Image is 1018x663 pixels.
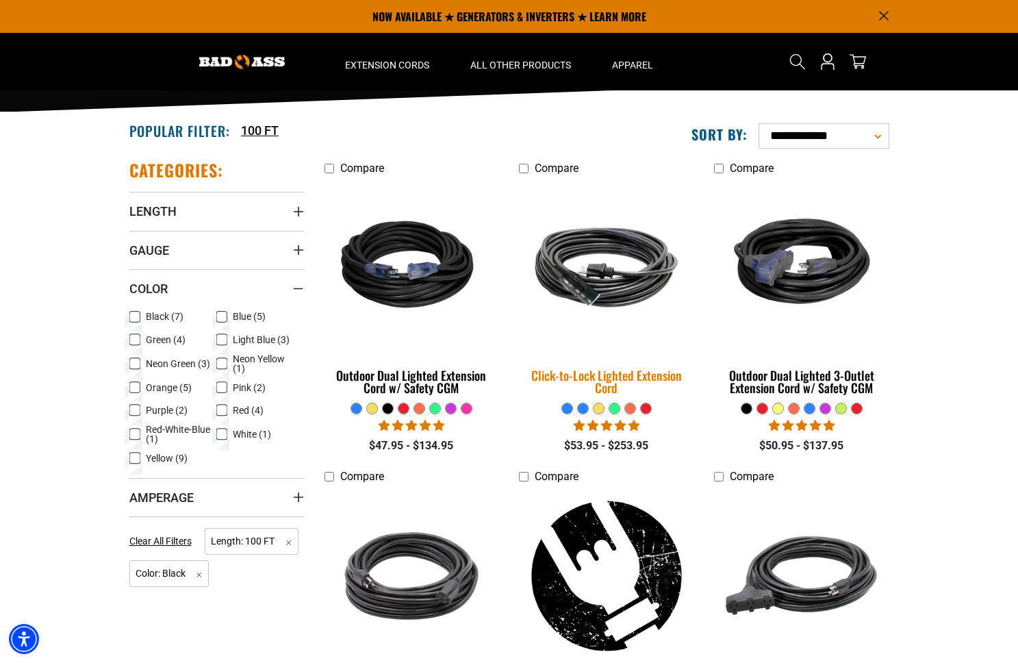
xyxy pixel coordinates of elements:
span: Compare [730,470,774,483]
span: Neon Green (3) [146,359,210,368]
span: Length: 100 FT [205,528,298,555]
span: Compare [340,162,384,175]
summary: Color [129,269,304,308]
div: Accessibility Menu [9,624,39,654]
a: Black Outdoor Dual Lighted Extension Cord w/ Safety CGM [325,182,499,402]
a: 100 FT [241,121,279,140]
div: Outdoor Dual Lighted Extension Cord w/ Safety CGM [325,369,499,394]
span: Color [129,281,168,297]
span: Extension Cords [345,59,429,71]
span: Pink (2) [233,383,266,392]
a: black Outdoor Dual Lighted 3-Outlet Extension Cord w/ Safety CGM [714,182,889,402]
div: $47.95 - $134.95 [325,438,499,454]
h2: Popular Filter: [129,122,230,140]
span: Black (7) [146,312,183,321]
summary: All Other Products [450,33,591,90]
a: Open this option [817,33,839,90]
div: Outdoor Dual Lighted 3-Outlet Extension Cord w/ Safety CGM [714,369,889,394]
label: Sort by: [691,125,748,143]
span: Blue (5) [233,312,266,321]
span: 4.81 stars [379,419,444,432]
span: Red-White-Blue (1) [146,425,212,444]
span: Green (4) [146,335,186,345]
img: black [511,209,702,326]
span: Yellow (9) [146,453,188,463]
img: black [715,188,888,346]
a: Length: 100 FT [205,534,298,547]
img: Bad Ass Extension Cords [199,55,285,69]
a: Color: Black [129,566,209,579]
span: Compare [535,162,578,175]
summary: Extension Cords [325,33,450,90]
summary: Amperage [129,478,304,516]
span: Compare [535,470,578,483]
span: Orange (5) [146,383,192,392]
img: black [520,497,693,654]
a: cart [847,53,869,70]
span: Neon Yellow (1) [233,354,298,373]
img: black [715,497,888,654]
span: Apparel [612,59,653,71]
span: White (1) [233,429,271,439]
div: $53.95 - $253.95 [519,438,693,454]
div: $50.95 - $137.95 [714,438,889,454]
span: Light Blue (3) [233,335,290,345]
span: 4.87 stars [574,419,639,432]
a: black Click-to-Lock Lighted Extension Cord [519,182,693,402]
summary: Search [787,51,809,73]
a: Clear All Filters [129,534,197,549]
summary: Gauge [129,231,304,269]
span: 4.80 stars [769,419,835,432]
summary: Length [129,192,304,230]
span: Purple (2) [146,405,188,415]
span: Amperage [129,490,194,505]
img: Black [325,188,498,346]
summary: Apparel [591,33,674,90]
span: Red (4) [233,405,264,415]
h2: Categories: [129,160,224,181]
span: Color: Black [129,560,209,587]
span: Gauge [129,242,169,258]
span: Compare [340,470,384,483]
span: Compare [730,162,774,175]
span: All Other Products [470,59,571,71]
img: black [325,497,498,654]
div: Click-to-Lock Lighted Extension Cord [519,369,693,394]
span: Clear All Filters [129,536,192,547]
span: Length [129,203,177,219]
